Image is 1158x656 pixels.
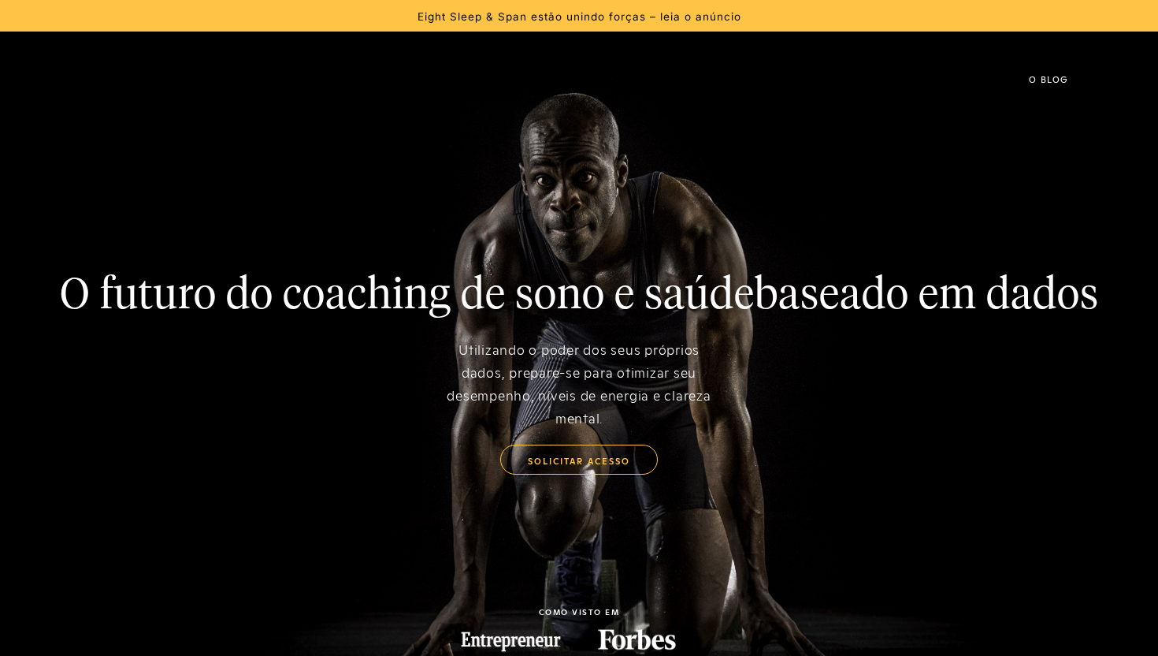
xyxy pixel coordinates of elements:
[418,10,741,23] font: Eight Sleep & Span estão unindo forças – leia o anúncio
[418,9,741,23] a: Eight Sleep & Span estão unindo forças – leia o anúncio
[500,445,658,475] a: solicitar acesso
[539,606,620,617] font: como visto em
[60,275,755,318] font: O futuro do coaching de sono e saúde
[755,275,1099,318] font: baseado em dados
[1005,47,1093,110] a: O Blog
[447,339,711,427] font: Utilizando o poder dos seus próprios dados, prepare-se para otimizar seu desempenho, níveis de en...
[528,454,630,467] font: solicitar acesso
[1029,73,1069,85] font: O Blog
